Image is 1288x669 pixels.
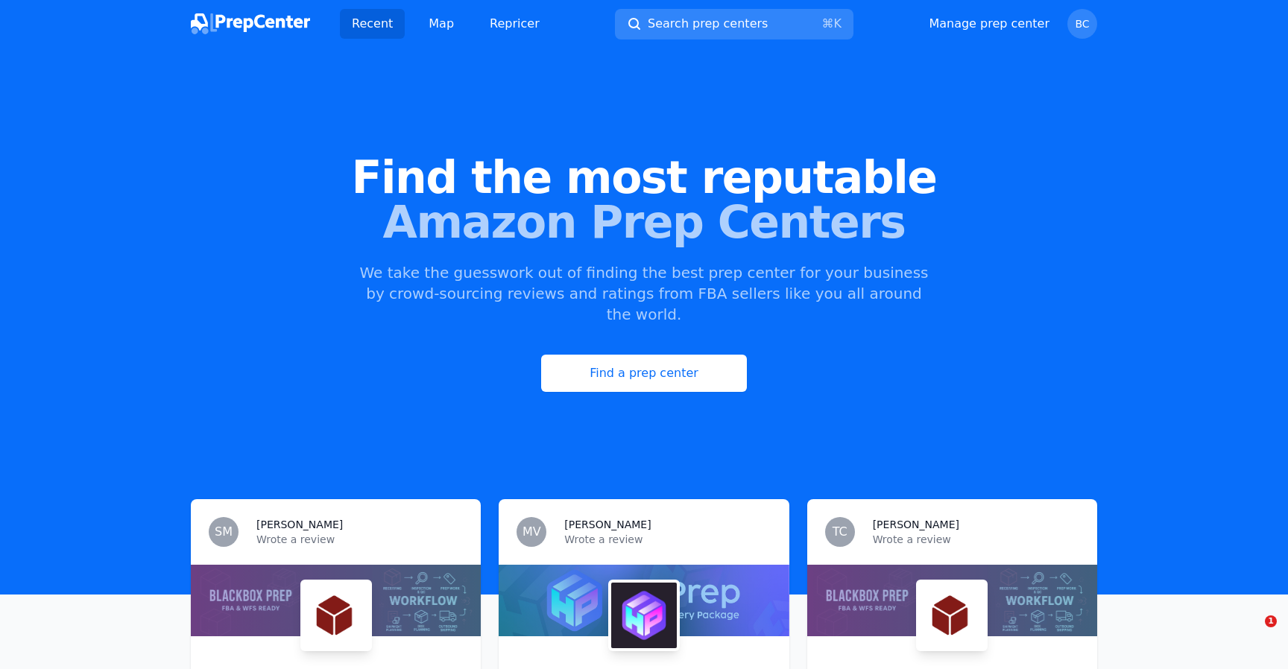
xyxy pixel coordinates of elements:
button: BC [1067,9,1097,39]
img: Black Box Preps [303,583,369,648]
span: Find the most reputable [24,155,1264,200]
span: 1 [1265,615,1277,627]
button: Search prep centers⌘K [615,9,853,39]
a: Repricer [478,9,552,39]
img: PrepCenter [191,13,310,34]
h3: [PERSON_NAME] [564,517,651,532]
img: HexPrep [611,583,677,648]
p: Wrote a review [564,532,771,547]
span: Search prep centers [648,15,768,33]
iframe: Intercom live chat [1234,615,1270,651]
p: We take the guesswork out of finding the best prep center for your business by crowd-sourcing rev... [358,262,930,325]
span: MV [523,526,541,538]
a: Manage prep center [929,15,1049,33]
p: Wrote a review [256,532,463,547]
img: Black Box Preps [919,583,985,648]
h3: [PERSON_NAME] [873,517,959,532]
span: SM [215,526,233,538]
span: TC [833,526,847,538]
a: Map [417,9,466,39]
p: Wrote a review [873,532,1079,547]
kbd: K [834,16,842,31]
a: Recent [340,9,405,39]
kbd: ⌘ [822,16,834,31]
span: BC [1075,19,1089,29]
a: Find a prep center [541,355,747,392]
h3: [PERSON_NAME] [256,517,343,532]
span: Amazon Prep Centers [24,200,1264,244]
